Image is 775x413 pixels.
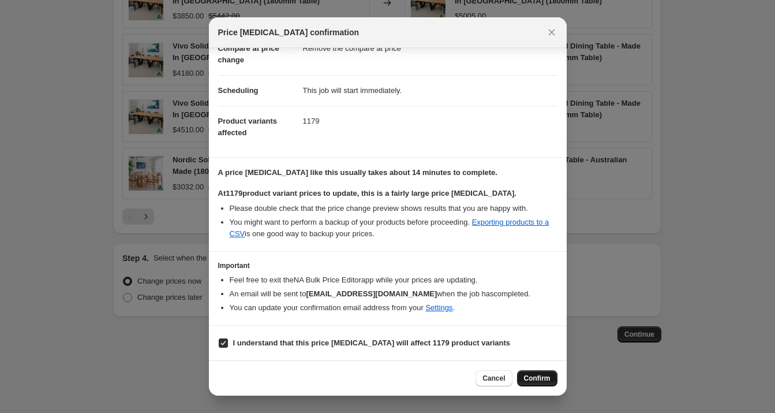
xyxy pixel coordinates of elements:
[230,302,557,314] li: You can update your confirmation email address from your .
[482,374,505,383] span: Cancel
[218,168,497,177] b: A price [MEDICAL_DATA] like this usually takes about 14 minutes to complete.
[303,75,557,106] dd: This job will start immediately.
[303,33,557,64] dd: Remove the compare at price
[476,370,512,386] button: Cancel
[218,117,278,137] span: Product variants affected
[230,274,557,286] li: Feel free to exit the NA Bulk Price Editor app while your prices are updating.
[230,203,557,214] li: Please double check that the price change preview shows results that you are happy with.
[218,86,259,95] span: Scheduling
[233,338,511,347] b: I understand that this price [MEDICAL_DATA] will affect 1179 product variants
[303,106,557,136] dd: 1179
[218,189,516,198] b: At 1179 product variant prices to update, this is a fairly large price [MEDICAL_DATA].
[517,370,557,386] button: Confirm
[230,288,557,300] li: An email will be sent to when the job has completed .
[230,217,557,240] li: You might want to perform a backup of your products before proceeding. is one good way to backup ...
[524,374,551,383] span: Confirm
[425,303,452,312] a: Settings
[306,289,437,298] b: [EMAIL_ADDRESS][DOMAIN_NAME]
[218,261,557,270] h3: Important
[218,27,360,38] span: Price [MEDICAL_DATA] confirmation
[544,24,560,40] button: Close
